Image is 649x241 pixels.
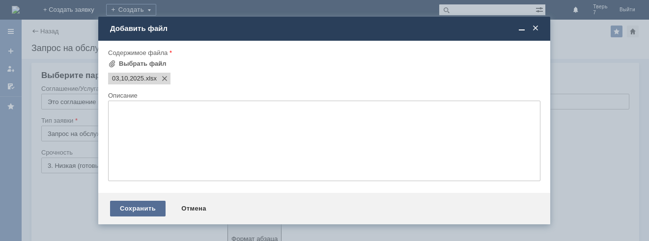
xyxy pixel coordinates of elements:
[110,24,540,33] div: Добавить файл
[108,92,538,99] div: Описание
[108,50,538,56] div: Содержимое файла
[119,60,167,68] div: Выбрать файл
[144,75,157,82] span: 03,10,2025.xlsx
[112,75,144,82] span: 03,10,2025.xlsx
[4,4,143,20] div: ​Доброе утро! прошу удалить отложенный чек
[517,24,527,33] span: Свернуть (Ctrl + M)
[531,24,540,33] span: Закрыть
